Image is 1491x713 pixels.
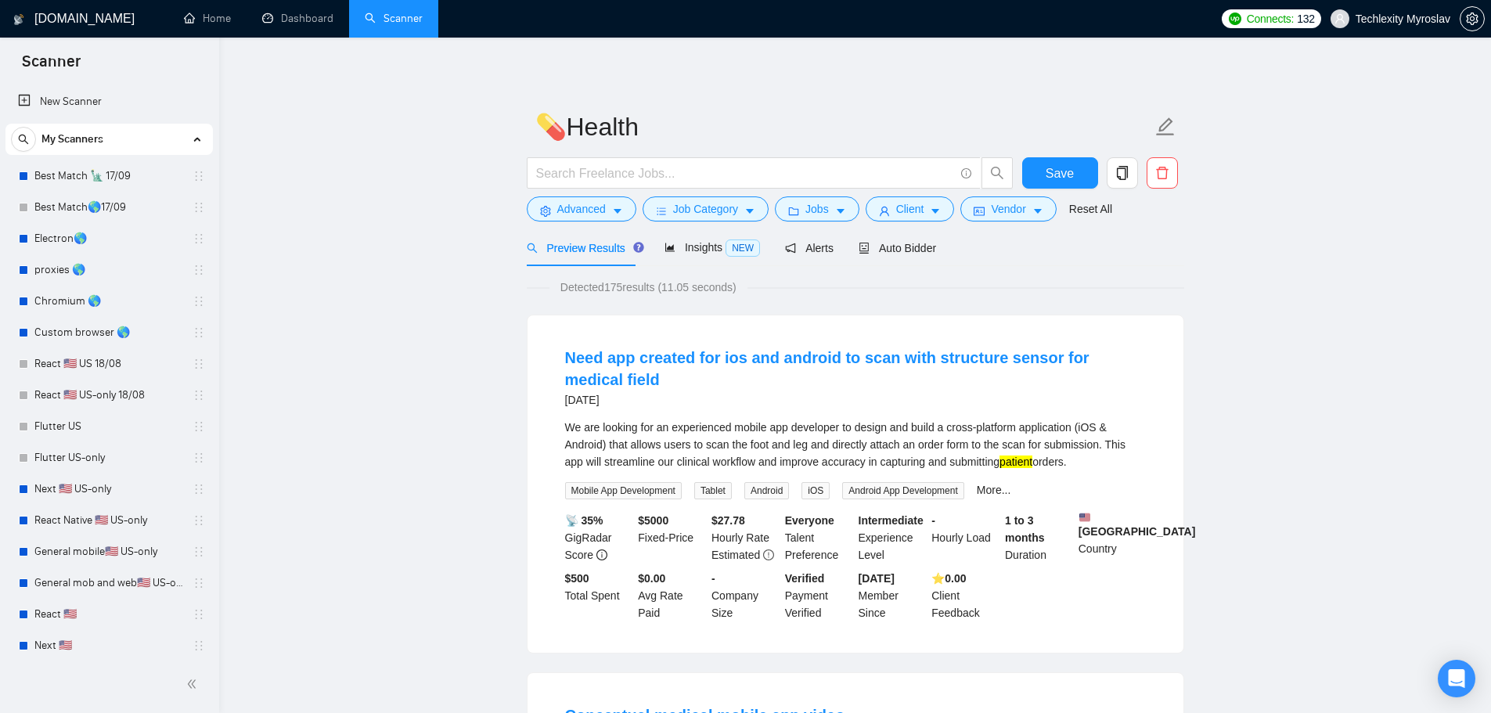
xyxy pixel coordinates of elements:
[788,205,799,217] span: folder
[34,317,183,348] a: Custom browser 🌎
[1460,13,1485,25] a: setting
[632,240,646,254] div: Tooltip anchor
[1079,512,1090,523] img: 🇺🇸
[928,570,1002,621] div: Client Feedback
[549,279,747,296] span: Detected 175 results (11.05 seconds)
[785,572,825,585] b: Verified
[193,452,205,464] span: holder
[1107,166,1137,180] span: copy
[34,380,183,411] a: React 🇺🇸 US-only 18/08
[18,86,200,117] a: New Scanner
[708,512,782,564] div: Hourly Rate
[565,391,1146,409] div: [DATE]
[981,157,1013,189] button: search
[673,200,738,218] span: Job Category
[835,205,846,217] span: caret-down
[638,572,665,585] b: $0.00
[527,242,639,254] span: Preview Results
[34,286,183,317] a: Chromium 🌎
[34,536,183,567] a: General mobile🇺🇸 US-only
[982,166,1012,180] span: search
[656,205,667,217] span: bars
[34,254,183,286] a: proxies 🌎
[974,205,985,217] span: idcard
[1460,13,1484,25] span: setting
[193,295,205,308] span: holder
[1460,6,1485,31] button: setting
[193,326,205,339] span: holder
[5,86,213,117] li: New Scanner
[13,7,24,32] img: logo
[859,514,924,527] b: Intermediate
[565,349,1089,388] a: Need app created for ios and android to scan with structure sensor for medical field
[9,50,93,83] span: Scanner
[711,572,715,585] b: -
[34,192,183,223] a: Best Match🌎17/09
[34,160,183,192] a: Best Match 🗽 17/09
[991,200,1025,218] span: Vendor
[1147,157,1178,189] button: delete
[184,12,231,25] a: homeHome
[34,442,183,474] a: Flutter US-only
[744,205,755,217] span: caret-down
[785,514,834,527] b: Everyone
[193,483,205,495] span: holder
[726,239,760,257] span: NEW
[782,512,855,564] div: Talent Preference
[879,205,890,217] span: user
[711,549,760,561] span: Estimated
[961,168,971,178] span: info-circle
[643,196,769,221] button: barsJob Categorycaret-down
[977,484,1011,496] a: More...
[193,264,205,276] span: holder
[859,243,870,254] span: robot
[785,243,796,254] span: notification
[1334,13,1345,24] span: user
[1297,10,1314,27] span: 132
[193,608,205,621] span: holder
[193,420,205,433] span: holder
[638,514,668,527] b: $ 5000
[540,205,551,217] span: setting
[763,549,774,560] span: exclamation-circle
[193,201,205,214] span: holder
[193,514,205,527] span: holder
[612,205,623,217] span: caret-down
[694,482,732,499] span: Tablet
[635,570,708,621] div: Avg Rate Paid
[1079,512,1196,538] b: [GEOGRAPHIC_DATA]
[565,419,1146,470] div: We are looking for an experienced mobile app developer to design and build a cross-platform appli...
[1155,117,1176,137] span: edit
[999,456,1032,468] mark: patient
[664,241,760,254] span: Insights
[744,482,789,499] span: Android
[1075,512,1149,564] div: Country
[565,514,603,527] b: 📡 35%
[1005,514,1045,544] b: 1 to 3 months
[664,242,675,253] span: area-chart
[711,514,745,527] b: $ 27.78
[855,512,929,564] div: Experience Level
[562,570,636,621] div: Total Spent
[34,599,183,630] a: React 🇺🇸
[193,358,205,370] span: holder
[842,482,963,499] span: Android App Development
[34,567,183,599] a: General mob and web🇺🇸 US-only - to be done
[193,546,205,558] span: holder
[930,205,941,217] span: caret-down
[565,482,682,499] span: Mobile App Development
[527,243,538,254] span: search
[1247,10,1294,27] span: Connects:
[12,134,35,145] span: search
[365,12,423,25] a: searchScanner
[193,170,205,182] span: holder
[41,124,103,155] span: My Scanners
[859,572,895,585] b: [DATE]
[34,348,183,380] a: React 🇺🇸 US 18/08
[801,482,830,499] span: iOS
[1438,660,1475,697] div: Open Intercom Messenger
[193,232,205,245] span: holder
[34,474,183,505] a: Next 🇺🇸 US-only
[186,676,202,692] span: double-left
[1107,157,1138,189] button: copy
